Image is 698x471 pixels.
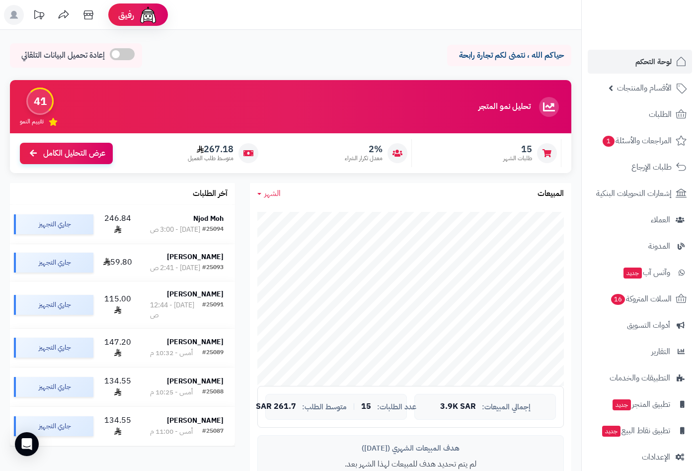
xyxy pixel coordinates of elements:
[377,403,416,411] span: عدد الطلبات:
[150,263,200,273] div: [DATE] - 2:41 ص
[631,160,672,174] span: طلبات الإرجاع
[612,397,670,411] span: تطبيق المتجر
[265,459,556,470] p: لم يتم تحديد هدف للمبيعات لهذا الشهر بعد.
[14,377,93,397] div: جاري التجهيز
[648,239,670,253] span: المدونة
[202,263,224,273] div: #25093
[15,432,39,456] div: Open Intercom Messenger
[193,189,228,198] h3: آخر الطلبات
[20,143,113,164] a: عرض التحليل الكامل
[14,214,93,234] div: جاري التجهيز
[361,402,371,411] span: 15
[596,187,672,200] span: إشعارات التحويلات البنكية
[603,136,615,147] span: 1
[588,392,692,416] a: تطبيق المتجرجديد
[588,208,692,232] a: العملاء
[588,340,692,364] a: التقارير
[188,144,233,155] span: 267.18
[610,371,670,385] span: التطبيقات والخدمات
[440,402,476,411] span: 3.9K SAR
[97,282,139,328] td: 115.00
[202,348,224,358] div: #25089
[588,287,692,311] a: السلات المتروكة16
[256,402,296,411] span: 261.7 SAR
[588,445,692,469] a: الإعدادات
[14,416,93,436] div: جاري التجهيز
[14,338,93,358] div: جاري التجهيز
[602,134,672,148] span: المراجعات والأسئلة
[265,443,556,454] div: هدف المبيعات الشهري ([DATE])
[601,424,670,438] span: تطبيق نقاط البيع
[588,155,692,179] a: طلبات الإرجاع
[538,189,564,198] h3: المبيعات
[503,144,532,155] span: 15
[257,188,281,199] a: الشهر
[202,427,224,437] div: #25087
[602,426,620,437] span: جديد
[353,403,355,410] span: |
[651,345,670,359] span: التقارير
[651,213,670,227] span: العملاء
[642,450,670,464] span: الإعدادات
[167,337,224,347] strong: [PERSON_NAME]
[588,129,692,153] a: المراجعات والأسئلة1
[635,55,672,69] span: لوحة التحكم
[150,225,200,235] div: [DATE] - 3:00 ص
[622,266,670,280] span: وآتس آب
[302,403,347,411] span: متوسط الطلب:
[588,234,692,258] a: المدونة
[118,9,134,21] span: رفيق
[150,348,193,358] div: أمس - 10:32 م
[649,107,672,121] span: الطلبات
[193,213,224,224] strong: Njod Moh
[167,415,224,426] strong: [PERSON_NAME]
[150,387,193,397] div: أمس - 10:25 م
[43,148,105,159] span: عرض التحليل الكامل
[20,117,44,126] span: تقييم النمو
[613,399,631,410] span: جديد
[150,427,193,437] div: أمس - 11:00 م
[455,50,564,61] p: حياكم الله ، نتمنى لكم تجارة رابحة
[627,318,670,332] span: أدوات التسويق
[617,81,672,95] span: الأقسام والمنتجات
[588,182,692,205] a: إشعارات التحويلات البنكية
[97,329,139,368] td: 147.20
[588,419,692,443] a: تطبيق نقاط البيعجديد
[478,102,531,111] h3: تحليل نمو المتجر
[630,23,689,44] img: logo-2.png
[623,268,642,279] span: جديد
[345,144,383,155] span: 2%
[264,188,281,199] span: الشهر
[482,403,531,411] span: إجمالي المبيعات:
[21,50,105,61] span: إعادة تحميل البيانات التلقائي
[588,261,692,284] a: وآتس آبجديد
[588,50,692,74] a: لوحة التحكم
[97,244,139,281] td: 59.80
[202,387,224,397] div: #25088
[345,154,383,163] span: معدل تكرار الشراء
[97,407,139,446] td: 134.55
[188,154,233,163] span: متوسط طلب العميل
[588,313,692,337] a: أدوات التسويق
[97,205,139,244] td: 246.84
[611,294,625,305] span: 16
[138,5,158,25] img: ai-face.png
[167,289,224,299] strong: [PERSON_NAME]
[202,225,224,235] div: #25094
[610,292,672,306] span: السلات المتروكة
[150,300,203,320] div: [DATE] - 12:44 ص
[14,253,93,273] div: جاري التجهيز
[97,368,139,406] td: 134.55
[202,300,224,320] div: #25091
[26,5,51,27] a: تحديثات المنصة
[503,154,532,163] span: طلبات الشهر
[14,295,93,315] div: جاري التجهيز
[588,366,692,390] a: التطبيقات والخدمات
[588,102,692,126] a: الطلبات
[167,252,224,262] strong: [PERSON_NAME]
[167,376,224,386] strong: [PERSON_NAME]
